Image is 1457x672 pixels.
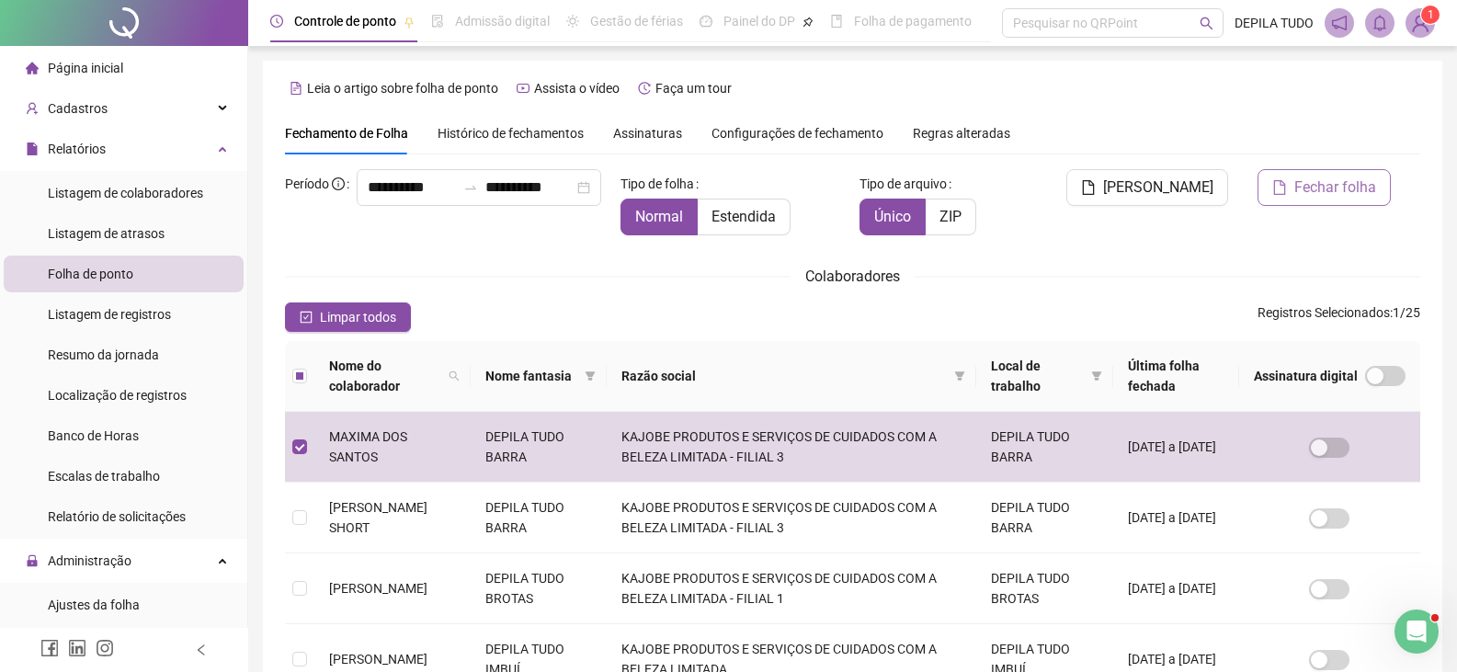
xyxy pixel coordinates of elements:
[48,142,106,156] span: Relatórios
[48,267,133,281] span: Folha de ponto
[26,102,39,115] span: user-add
[581,362,599,390] span: filter
[711,127,883,140] span: Configurações de fechamento
[294,14,396,28] span: Controle de ponto
[1272,180,1287,195] span: file
[1258,302,1420,332] span: : 1 / 25
[1091,370,1102,382] span: filter
[40,639,59,657] span: facebook
[26,142,39,155] span: file
[1294,177,1376,199] span: Fechar folha
[48,469,160,484] span: Escalas de trabalho
[1081,180,1096,195] span: file
[1113,553,1239,624] td: [DATE] a [DATE]
[48,428,139,443] span: Banco de Horas
[1372,15,1388,31] span: bell
[438,126,584,141] span: Histórico de fechamentos
[329,581,427,596] span: [PERSON_NAME]
[285,126,408,141] span: Fechamento de Folha
[471,412,607,483] td: DEPILA TUDO BARRA
[48,553,131,568] span: Administração
[431,15,444,28] span: file-done
[26,554,39,567] span: lock
[1103,177,1213,199] span: [PERSON_NAME]
[300,311,313,324] span: check-square
[1258,169,1391,206] button: Fechar folha
[48,186,203,200] span: Listagem de colaboradores
[954,370,965,382] span: filter
[950,362,969,390] span: filter
[976,553,1113,624] td: DEPILA TUDO BROTAS
[26,62,39,74] span: home
[285,177,329,191] span: Período
[471,553,607,624] td: DEPILA TUDO BROTAS
[48,509,186,524] span: Relatório de solicitações
[96,639,114,657] span: instagram
[290,82,302,95] span: file-text
[1406,9,1434,37] img: 1018
[1235,13,1314,33] span: DEPILA TUDO
[566,15,579,28] span: sun
[859,174,947,194] span: Tipo de arquivo
[1087,352,1106,400] span: filter
[329,500,427,535] span: [PERSON_NAME] SHORT
[48,347,159,362] span: Resumo da jornada
[471,483,607,553] td: DEPILA TUDO BARRA
[1113,341,1239,412] th: Última folha fechada
[48,388,187,403] span: Localização de registros
[830,15,843,28] span: book
[307,81,498,96] span: Leia o artigo sobre folha de ponto
[585,370,596,382] span: filter
[607,553,975,624] td: KAJOBE PRODUTOS E SERVIÇOS DE CUIDADOS COM A BELEZA LIMITADA - FILIAL 1
[449,370,460,382] span: search
[805,268,900,285] span: Colaboradores
[329,356,441,396] span: Nome do colaborador
[48,61,123,75] span: Página inicial
[1421,6,1440,24] sup: Atualize o seu contato no menu Meus Dados
[485,366,577,386] span: Nome fantasia
[607,483,975,553] td: KAJOBE PRODUTOS E SERVIÇOS DE CUIDADOS COM A BELEZA LIMITADA - FILIAL 3
[1113,483,1239,553] td: [DATE] a [DATE]
[463,180,478,195] span: to
[320,307,396,327] span: Limpar todos
[621,366,946,386] span: Razão social
[463,180,478,195] span: swap-right
[285,302,411,332] button: Limpar todos
[802,17,814,28] span: pushpin
[638,82,651,95] span: history
[48,226,165,241] span: Listagem de atrasos
[635,208,683,225] span: Normal
[607,412,975,483] td: KAJOBE PRODUTOS E SERVIÇOS DE CUIDADOS COM A BELEZA LIMITADA - FILIAL 3
[700,15,712,28] span: dashboard
[939,208,962,225] span: ZIP
[913,127,1010,140] span: Regras alteradas
[711,208,776,225] span: Estendida
[1394,609,1439,654] iframe: Intercom live chat
[445,352,463,400] span: search
[655,81,732,96] span: Faça um tour
[404,17,415,28] span: pushpin
[517,82,529,95] span: youtube
[854,14,972,28] span: Folha de pagamento
[68,639,86,657] span: linkedin
[613,127,682,140] span: Assinaturas
[48,598,140,612] span: Ajustes da folha
[874,208,911,225] span: Único
[976,483,1113,553] td: DEPILA TUDO BARRA
[1331,15,1348,31] span: notification
[620,174,694,194] span: Tipo de folha
[48,307,171,322] span: Listagem de registros
[195,644,208,656] span: left
[1066,169,1228,206] button: [PERSON_NAME]
[1258,305,1390,320] span: Registros Selecionados
[1254,366,1358,386] span: Assinatura digital
[270,15,283,28] span: clock-circle
[332,177,345,190] span: info-circle
[534,81,620,96] span: Assista o vídeo
[329,652,427,666] span: [PERSON_NAME]
[590,14,683,28] span: Gestão de férias
[455,14,550,28] span: Admissão digital
[991,356,1084,396] span: Local de trabalho
[1200,17,1213,30] span: search
[976,412,1113,483] td: DEPILA TUDO BARRA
